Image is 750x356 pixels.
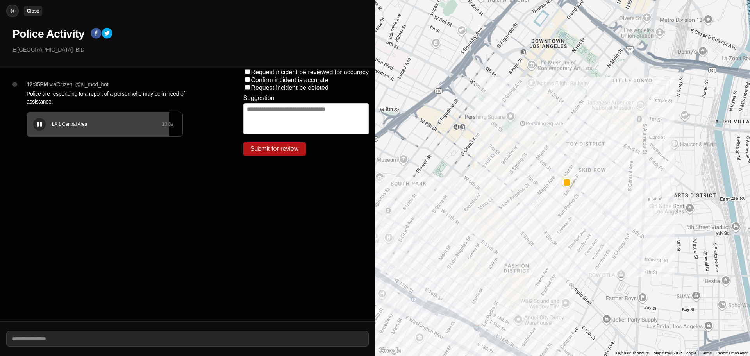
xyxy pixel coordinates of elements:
img: Google [377,346,403,356]
p: via Citizen · @ ai_mod_bot [50,81,108,88]
div: LA 1 Central Area [52,121,162,127]
a: Open this area in Google Maps (opens a new window) [377,346,403,356]
label: Request incident be reviewed for accuracy [251,69,369,75]
p: 12:35PM [27,81,48,88]
h1: Police Activity [12,27,84,41]
button: Submit for review [243,142,306,156]
span: Map data ©2025 Google [654,351,696,355]
small: Close [27,8,39,14]
p: Police are responding to a report of a person who may be in need of assistance. [27,90,212,106]
a: Terms (opens in new tab) [701,351,712,355]
label: Request incident be deleted [251,84,329,91]
button: twitter [102,28,112,40]
button: Keyboard shortcuts [615,351,649,356]
p: E [GEOGRAPHIC_DATA] · BID [12,46,369,54]
div: 10.8 s [162,121,173,127]
label: Suggestion [243,95,275,102]
button: facebook [91,28,102,40]
label: Confirm incident is accurate [251,77,328,83]
a: Report a map error [716,351,748,355]
img: cancel [9,7,16,15]
button: cancelClose [6,5,19,17]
